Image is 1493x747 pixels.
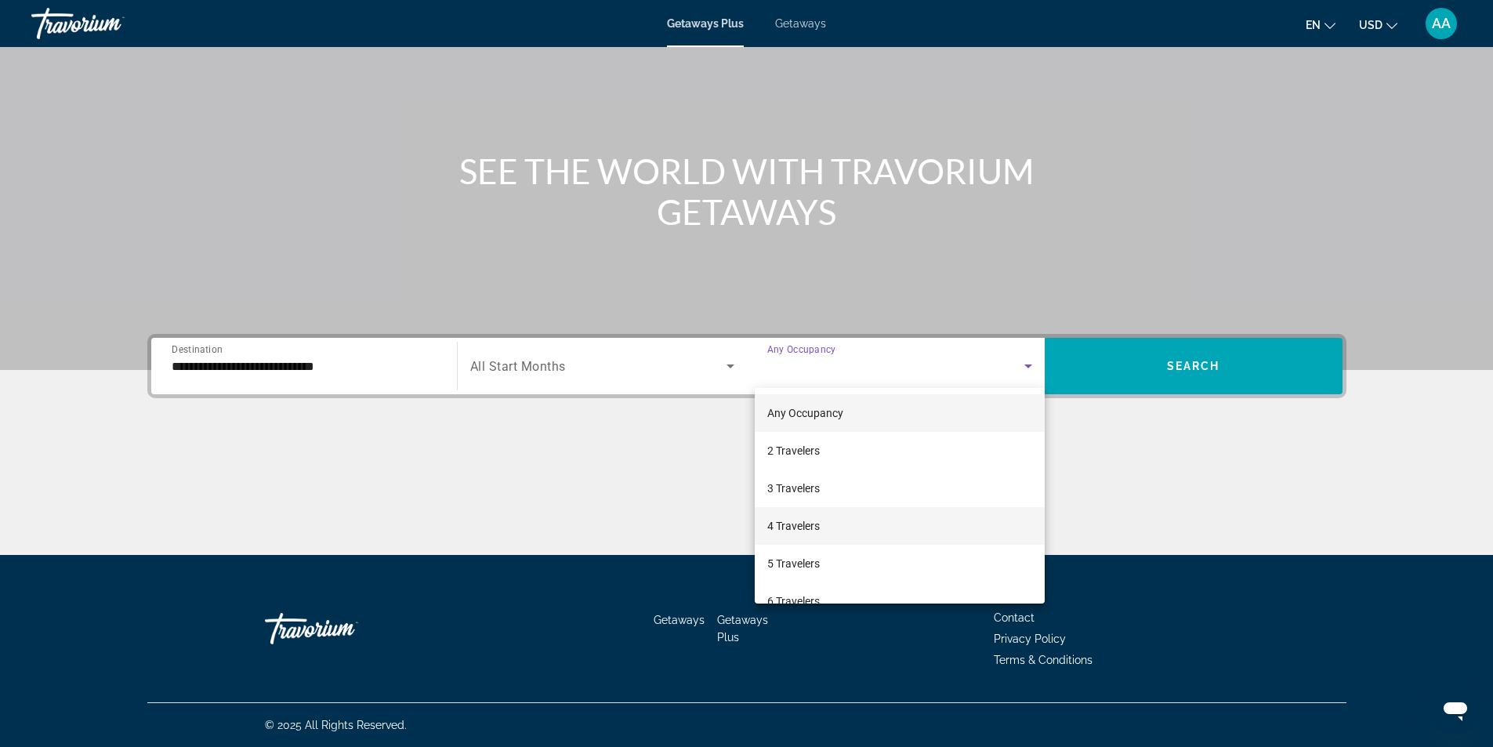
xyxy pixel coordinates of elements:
[767,592,820,611] span: 6 Travelers
[767,479,820,498] span: 3 Travelers
[767,517,820,535] span: 4 Travelers
[1430,684,1480,734] iframe: Button to launch messaging window
[767,554,820,573] span: 5 Travelers
[767,441,820,460] span: 2 Travelers
[767,407,843,419] span: Any Occupancy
